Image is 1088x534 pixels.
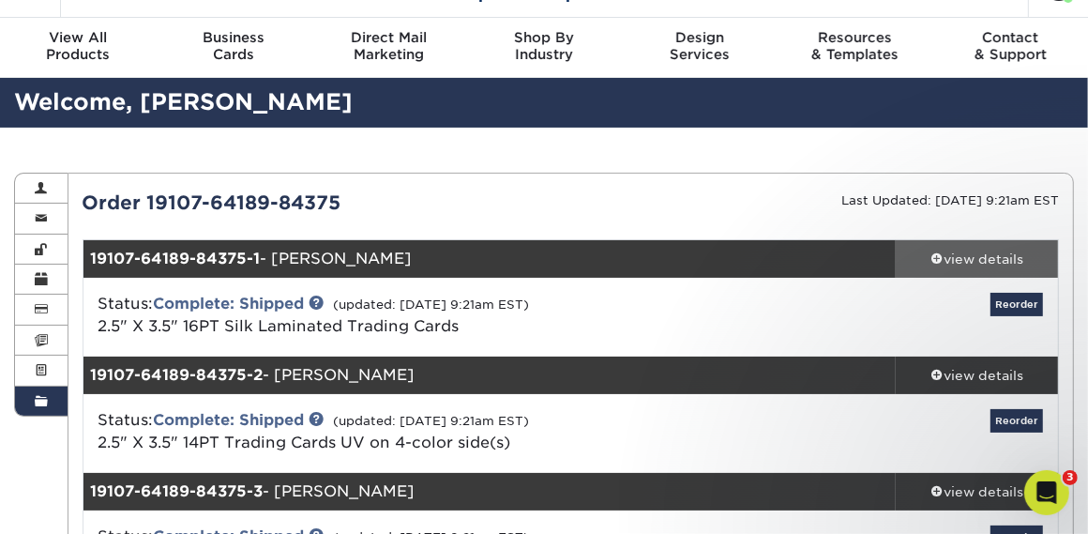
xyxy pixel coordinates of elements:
a: DesignServices [622,18,778,78]
a: BusinessCards [156,18,311,78]
small: Last Updated: [DATE] 9:21am EST [841,193,1059,207]
span: Resources [778,29,933,46]
small: (updated: [DATE] 9:21am EST) [334,414,530,428]
a: Direct MailMarketing [310,18,466,78]
a: Reorder [990,293,1043,316]
a: view details [896,240,1058,278]
div: view details [896,482,1058,501]
span: Contact [932,29,1088,46]
a: view details [896,357,1058,394]
div: - [PERSON_NAME] [83,473,896,511]
span: Design [622,29,778,46]
div: Industry [466,29,622,63]
a: Contact& Support [932,18,1088,78]
span: 3 [1063,470,1078,485]
a: view details [896,473,1058,511]
div: & Support [932,29,1088,63]
div: - [PERSON_NAME] [83,240,896,278]
span: Business [156,29,311,46]
a: Resources& Templates [778,18,933,78]
a: 2.5" X 3.5" 14PT Trading Cards UV on 4-color side(s) [98,434,511,451]
span: Direct Mail [310,29,466,46]
a: Reorder [990,409,1043,433]
div: Status: [84,293,733,338]
strong: 19107-64189-84375-1 [91,250,261,267]
strong: 19107-64189-84375-3 [91,482,264,500]
div: Order 19107-64189-84375 [68,189,571,217]
div: Marketing [310,29,466,63]
div: & Templates [778,29,933,63]
div: view details [896,366,1058,385]
iframe: Intercom live chat [1024,470,1069,515]
span: Shop By [466,29,622,46]
div: - [PERSON_NAME] [83,357,896,394]
div: Status: [84,409,733,454]
div: view details [896,250,1058,268]
div: Services [622,29,778,63]
a: Shop ByIndustry [466,18,622,78]
div: Cards [156,29,311,63]
small: (updated: [DATE] 9:21am EST) [334,298,530,312]
a: Complete: Shipped [154,411,305,429]
strong: 19107-64189-84375-2 [91,366,264,384]
a: Complete: Shipped [154,295,305,313]
a: 2.5" X 3.5" 16PT Silk Laminated Trading Cards [98,317,460,335]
